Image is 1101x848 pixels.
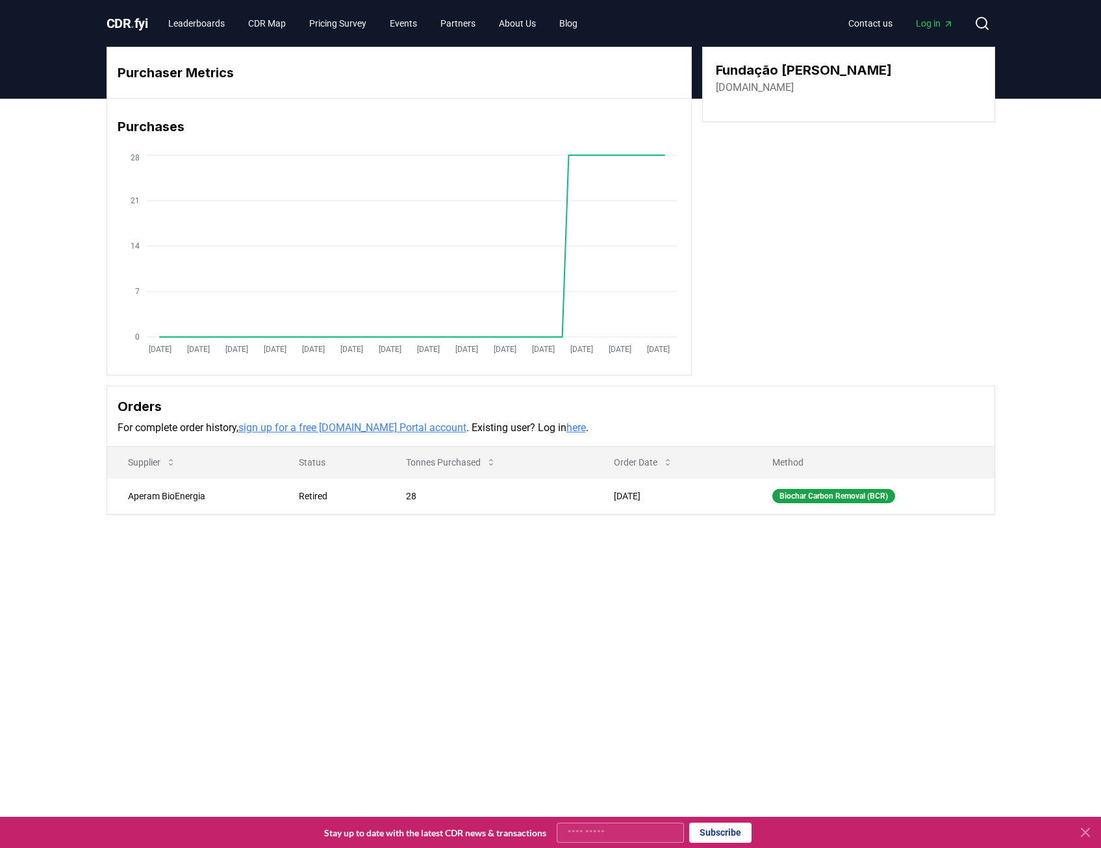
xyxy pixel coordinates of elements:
a: here [566,421,586,434]
tspan: [DATE] [608,345,631,354]
a: Log in [905,12,964,35]
td: [DATE] [593,478,752,514]
tspan: [DATE] [416,345,439,354]
tspan: [DATE] [148,345,171,354]
p: Status [288,456,375,469]
tspan: [DATE] [378,345,401,354]
h3: Orders [118,397,984,416]
nav: Main [158,12,588,35]
nav: Main [838,12,964,35]
button: Order Date [603,449,683,475]
span: . [131,16,134,31]
tspan: [DATE] [455,345,477,354]
a: CDR.fyi [107,14,148,32]
tspan: [DATE] [225,345,247,354]
tspan: [DATE] [301,345,324,354]
a: Blog [549,12,588,35]
h3: Purchases [118,117,681,136]
p: Method [762,456,983,469]
a: [DOMAIN_NAME] [716,80,794,95]
tspan: [DATE] [570,345,592,354]
span: CDR fyi [107,16,148,31]
span: Log in [916,17,954,30]
tspan: [DATE] [186,345,209,354]
h3: Fundação [PERSON_NAME] [716,60,892,80]
tspan: 7 [135,287,140,296]
tspan: 28 [131,153,140,162]
tspan: [DATE] [531,345,554,354]
a: About Us [488,12,546,35]
tspan: 14 [131,242,140,251]
tspan: [DATE] [646,345,669,354]
a: sign up for a free [DOMAIN_NAME] Portal account [238,421,466,434]
a: Partners [430,12,486,35]
button: Tonnes Purchased [396,449,507,475]
a: Events [379,12,427,35]
div: Retired [299,490,375,503]
div: Biochar Carbon Removal (BCR) [772,489,895,503]
a: Contact us [838,12,903,35]
p: For complete order history, . Existing user? Log in . [118,420,984,436]
a: CDR Map [238,12,296,35]
tspan: 21 [131,196,140,205]
tspan: 0 [135,332,140,342]
tspan: [DATE] [263,345,286,354]
td: 28 [385,478,593,514]
tspan: [DATE] [493,345,516,354]
h3: Purchaser Metrics [118,63,681,82]
a: Leaderboards [158,12,235,35]
button: Supplier [118,449,186,475]
tspan: [DATE] [340,345,362,354]
a: Pricing Survey [299,12,377,35]
td: Aperam BioEnergia [107,478,278,514]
